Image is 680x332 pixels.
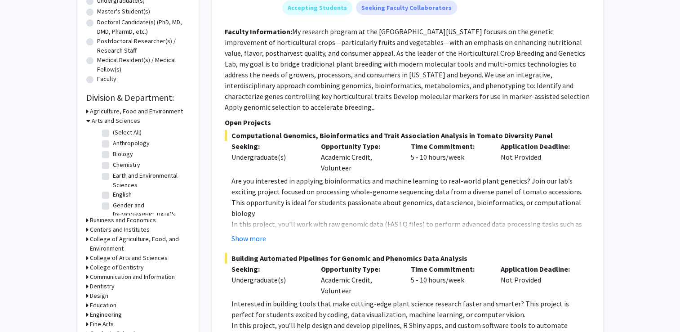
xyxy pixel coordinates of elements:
p: Application Deadline: [501,264,577,274]
div: 5 - 10 hours/week [404,141,494,173]
div: Not Provided [494,264,584,296]
h3: Design [90,291,108,301]
p: Application Deadline: [501,141,577,152]
p: Time Commitment: [411,264,487,274]
h3: Engineering [90,310,122,319]
button: Show more [231,233,266,244]
h3: Arts and Sciences [92,116,140,126]
label: Chemistry [113,160,140,170]
h3: Business and Economics [90,215,156,225]
label: Gender and [DEMOGRAPHIC_DATA]'s Studies [113,201,187,229]
fg-read-more: My research program at the [GEOGRAPHIC_DATA][US_STATE] focuses on the genetic improvement of hort... [225,27,590,112]
p: Opportunity Type: [321,141,397,152]
label: Earth and Environmental Sciences [113,171,187,190]
mat-chip: Accepting Students [282,0,352,15]
label: English [113,190,132,199]
div: Academic Credit, Volunteer [314,264,404,296]
h3: Dentistry [90,282,115,291]
p: Time Commitment: [411,141,487,152]
label: Biology [113,149,133,159]
label: Master's Student(s) [97,7,150,16]
b: Faculty Information: [225,27,292,36]
p: In this project, you'll work with raw genomic data (FASTQ files) to perform advanced data process... [231,219,591,273]
div: Academic Credit, Volunteer [314,141,404,173]
iframe: Chat [7,292,38,325]
div: Not Provided [494,141,584,173]
label: Anthropology [113,139,150,148]
label: Faculty [97,74,116,84]
span: Computational Genomics, Bioinformatics and Trait Association Analysis in Tomato Diversity Panel [225,130,591,141]
h3: College of Dentistry [90,263,144,272]
div: Undergraduate(s) [231,152,308,162]
h3: College of Agriculture, Food, and Environment [90,234,190,253]
span: Building Automated Pipelines for Genomic and Phenomics Data Analysis [225,253,591,264]
p: Seeking: [231,264,308,274]
label: Medical Resident(s) / Medical Fellow(s) [97,55,190,74]
h3: College of Arts and Sciences [90,253,168,263]
h3: Communication and Information [90,272,175,282]
p: Interested in building tools that make cutting-edge plant science research faster and smarter? Th... [231,298,591,320]
label: Postdoctoral Researcher(s) / Research Staff [97,36,190,55]
label: Doctoral Candidate(s) (PhD, MD, DMD, PharmD, etc.) [97,18,190,36]
p: Seeking: [231,141,308,152]
h2: Division & Department: [86,92,190,103]
div: Undergraduate(s) [231,274,308,285]
h3: Fine Arts [90,319,114,329]
p: Opportunity Type: [321,264,397,274]
p: Open Projects [225,117,591,128]
div: 5 - 10 hours/week [404,264,494,296]
label: (Select All) [113,128,142,137]
h3: Education [90,301,116,310]
h3: Agriculture, Food and Environment [90,107,183,116]
p: Are you interested in applying bioinformatics and machine learning to real-world plant genetics? ... [231,175,591,219]
h3: Centers and Institutes [90,225,150,234]
mat-chip: Seeking Faculty Collaborators [356,0,457,15]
